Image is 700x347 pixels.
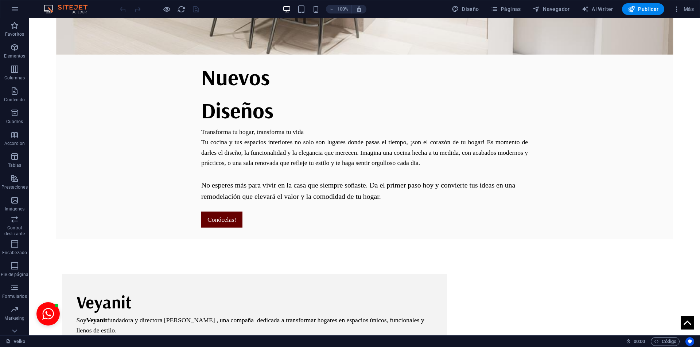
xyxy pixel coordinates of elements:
[42,5,97,13] img: Editor Logo
[6,337,26,346] a: Haz clic para cancelar la selección y doble clic para abrir páginas
[579,3,616,15] button: AI Writer
[449,3,482,15] div: Diseño (Ctrl+Alt+Y)
[356,6,362,12] i: Al redimensionar, ajustar el nivel de zoom automáticamente para ajustarse al dispositivo elegido.
[651,337,680,346] button: Código
[452,5,479,13] span: Diseño
[1,184,27,190] p: Prestaciones
[685,337,694,346] button: Usercentrics
[326,5,352,13] button: 100%
[6,119,23,125] p: Cuadros
[639,339,640,344] span: :
[488,3,524,15] button: Páginas
[582,5,613,13] span: AI Writer
[7,284,31,307] button: Open chat window
[162,5,171,13] button: Haz clic para salir del modo de previsualización y seguir editando
[1,272,28,277] p: Pie de página
[533,5,570,13] span: Navegador
[622,3,665,15] button: Publicar
[4,315,24,321] p: Marketing
[670,3,697,15] button: Más
[673,5,694,13] span: Más
[337,5,349,13] h6: 100%
[4,75,25,81] p: Columnas
[177,5,186,13] button: reload
[491,5,521,13] span: Páginas
[634,337,645,346] span: 00 00
[654,337,676,346] span: Código
[530,3,573,15] button: Navegador
[2,250,27,256] p: Encabezado
[4,53,25,59] p: Elementos
[5,206,24,212] p: Imágenes
[449,3,482,15] button: Diseño
[4,97,25,103] p: Contenido
[8,162,22,168] p: Tablas
[4,141,25,146] p: Accordion
[626,337,645,346] h6: Tiempo de la sesión
[5,31,24,37] p: Favoritos
[628,5,659,13] span: Publicar
[2,293,27,299] p: Formularios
